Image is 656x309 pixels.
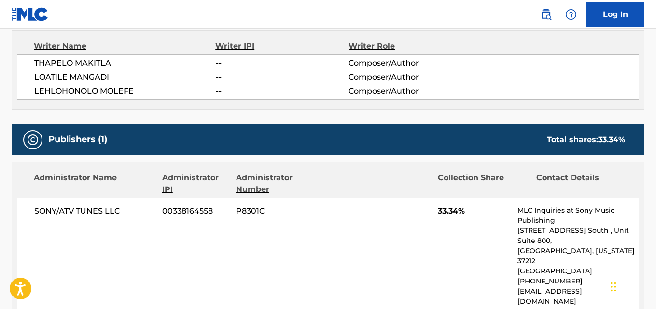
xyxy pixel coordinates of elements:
span: 33.34 % [598,135,625,144]
p: [STREET_ADDRESS] South , Unit Suite 800, [517,226,639,246]
div: Administrator Name [34,172,155,195]
div: Administrator Number [236,172,327,195]
span: Composer/Author [349,85,469,97]
span: 33.34% [438,205,510,217]
p: [EMAIL_ADDRESS][DOMAIN_NAME] [517,286,639,307]
div: Total shares: [547,134,625,146]
span: Composer/Author [349,71,469,83]
a: Log In [586,2,644,27]
p: [GEOGRAPHIC_DATA], [US_STATE] 37212 [517,246,639,266]
img: search [540,9,552,20]
span: -- [216,57,349,69]
img: help [565,9,577,20]
div: Writer Name [34,40,215,52]
p: [PHONE_NUMBER] [517,276,639,286]
span: P8301C [236,205,327,217]
div: Contact Details [536,172,627,195]
p: [GEOGRAPHIC_DATA] [517,266,639,276]
a: Public Search [536,5,556,24]
span: LEHLOHONOLO MOLEFE [34,85,216,97]
span: 00338164558 [162,205,229,217]
div: Drag [611,272,616,301]
span: Composer/Author [349,57,469,69]
img: Publishers [27,134,39,146]
div: Collection Share [438,172,529,195]
img: MLC Logo [12,7,49,21]
span: SONY/ATV TUNES LLC [34,205,155,217]
iframe: Chat Widget [608,263,656,309]
span: -- [216,71,349,83]
div: Writer IPI [215,40,349,52]
div: Administrator IPI [162,172,229,195]
div: Writer Role [349,40,470,52]
span: LOATILE MANGADI [34,71,216,83]
span: THAPELO MAKITLA [34,57,216,69]
p: MLC Inquiries at Sony Music Publishing [517,205,639,226]
h5: Publishers (1) [48,134,107,145]
div: Help [561,5,581,24]
span: -- [216,85,349,97]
